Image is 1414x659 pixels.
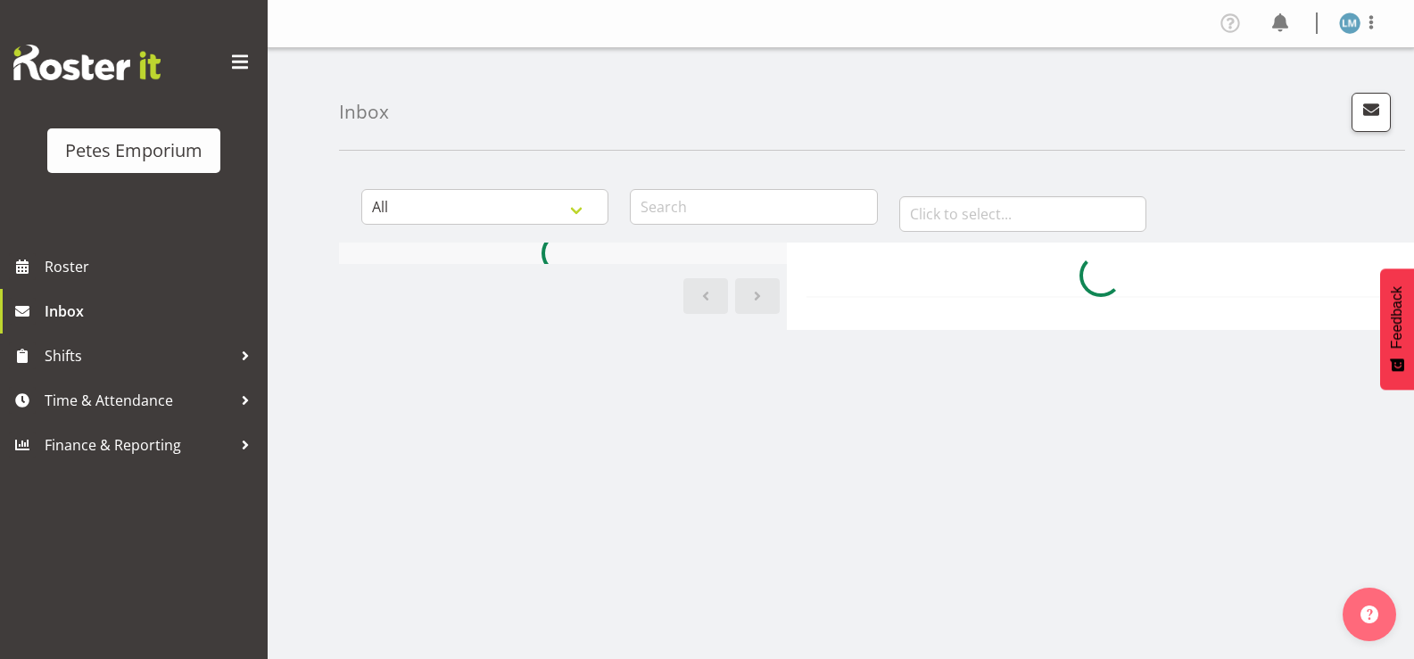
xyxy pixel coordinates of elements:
[1380,268,1414,390] button: Feedback - Show survey
[1360,605,1378,623] img: help-xxl-2.png
[45,298,259,325] span: Inbox
[899,196,1146,232] input: Click to select...
[45,342,232,369] span: Shifts
[735,278,780,314] a: Next page
[65,137,203,164] div: Petes Emporium
[1389,286,1405,349] span: Feedback
[13,45,161,80] img: Rosterit website logo
[45,253,259,280] span: Roster
[339,102,389,122] h4: Inbox
[45,387,232,414] span: Time & Attendance
[45,432,232,458] span: Finance & Reporting
[630,189,877,225] input: Search
[1339,12,1360,34] img: lianne-morete5410.jpg
[683,278,728,314] a: Previous page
